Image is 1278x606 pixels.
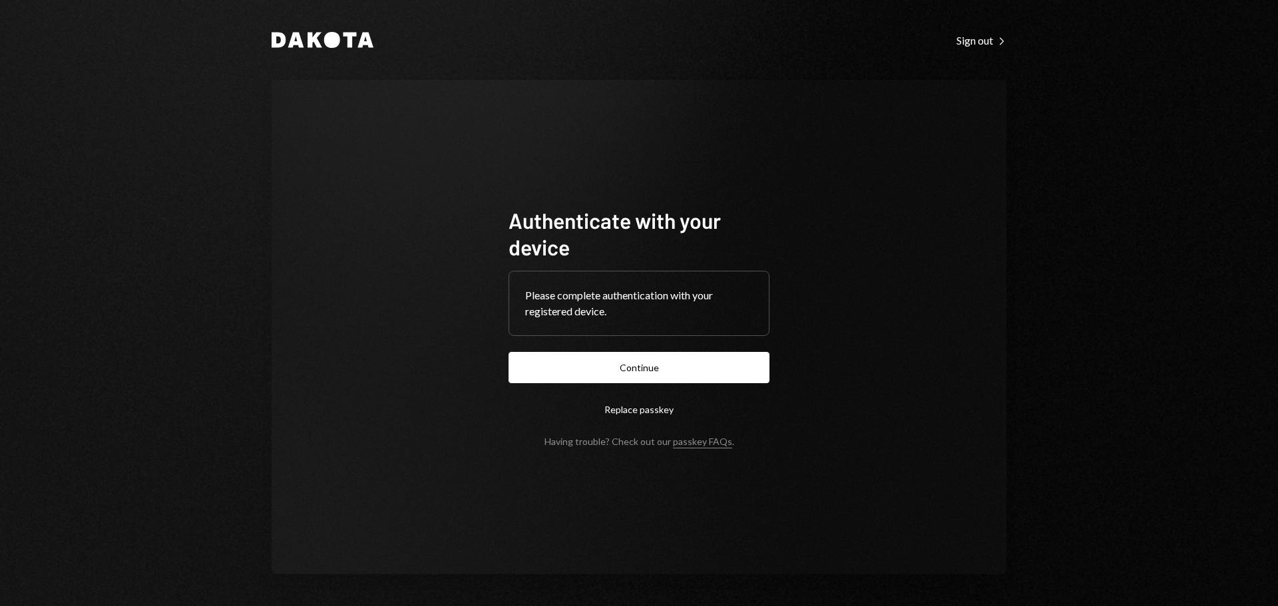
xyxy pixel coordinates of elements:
[957,33,1006,47] a: Sign out
[509,207,769,260] h1: Authenticate with your device
[544,436,734,447] div: Having trouble? Check out our .
[957,34,1006,47] div: Sign out
[525,287,753,319] div: Please complete authentication with your registered device.
[673,436,732,448] a: passkey FAQs
[509,394,769,425] button: Replace passkey
[509,352,769,383] button: Continue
